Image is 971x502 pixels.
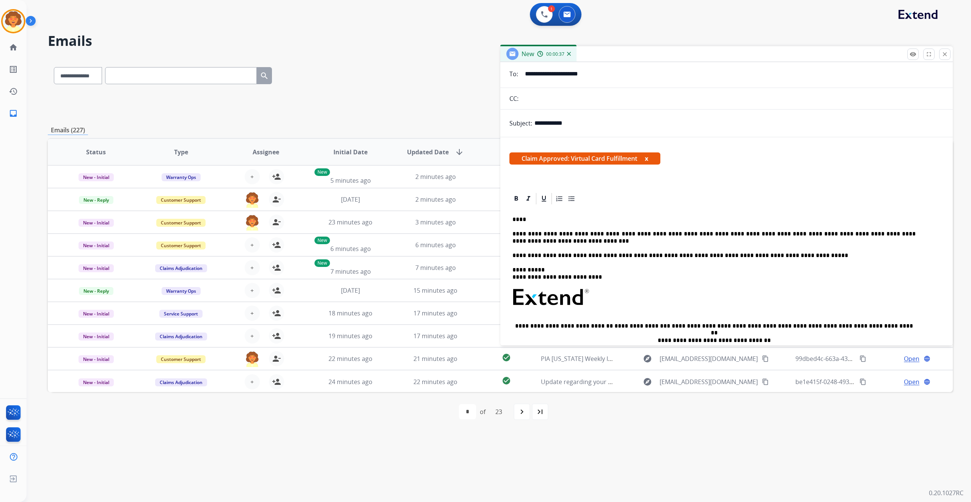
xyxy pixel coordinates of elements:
[333,147,368,157] span: Initial Date
[245,215,260,231] img: agent-avatar
[272,286,281,295] mat-icon: person_add
[245,328,260,344] button: +
[272,263,281,272] mat-icon: person_add
[250,263,254,272] span: +
[155,264,207,272] span: Claims Adjudication
[156,355,206,363] span: Customer Support
[159,310,203,318] span: Service Support
[330,245,371,253] span: 6 minutes ago
[314,259,330,267] p: New
[79,264,114,272] span: New - Initial
[328,378,372,386] span: 24 minutes ago
[904,377,919,386] span: Open
[509,152,660,165] span: Claim Approved: Virtual Card Fulfillment
[272,195,281,204] mat-icon: person_remove
[924,378,930,385] mat-icon: language
[480,407,485,416] div: of
[245,260,260,275] button: +
[245,351,260,367] img: agent-avatar
[330,267,371,276] span: 7 minutes ago
[502,376,511,385] mat-icon: check_circle
[660,354,758,363] span: [EMAIL_ADDRESS][DOMAIN_NAME]
[795,378,910,386] span: be1e415f-0248-493a-a7ec-91cd39ba135f
[253,147,279,157] span: Assignee
[272,240,281,249] mat-icon: person_add
[9,109,18,118] mat-icon: inbox
[859,355,866,362] mat-icon: content_copy
[541,355,629,363] span: PIA [US_STATE] Weekly Insights
[536,407,545,416] mat-icon: last_page
[79,219,114,227] span: New - Initial
[245,374,260,389] button: +
[413,332,457,340] span: 17 minutes ago
[162,287,201,295] span: Warranty Ops
[415,241,456,249] span: 6 minutes ago
[250,309,254,318] span: +
[660,377,758,386] span: [EMAIL_ADDRESS][DOMAIN_NAME]
[522,50,534,58] span: New
[156,196,206,204] span: Customer Support
[859,378,866,385] mat-icon: content_copy
[155,378,207,386] span: Claims Adjudication
[328,332,372,340] span: 19 minutes ago
[566,193,577,204] div: Bullet List
[643,354,652,363] mat-icon: explore
[156,242,206,249] span: Customer Support
[162,173,201,181] span: Warranty Ops
[328,355,372,363] span: 22 minutes ago
[328,218,372,226] span: 23 minutes ago
[314,168,330,176] p: New
[413,286,457,295] span: 15 minutes ago
[407,147,449,157] span: Updated Date
[48,33,953,49] h2: Emails
[245,306,260,321] button: +
[9,65,18,74] mat-icon: list_alt
[502,353,511,362] mat-icon: check_circle
[509,94,518,103] p: CC:
[272,172,281,181] mat-icon: person_add
[260,71,269,80] mat-icon: search
[455,147,464,157] mat-icon: arrow_downward
[554,193,565,204] div: Ordered List
[79,378,114,386] span: New - Initial
[762,355,769,362] mat-icon: content_copy
[155,333,207,340] span: Claims Adjudication
[250,286,254,295] span: +
[48,125,88,135] p: Emails (227)
[156,219,206,227] span: Customer Support
[79,355,114,363] span: New - Initial
[272,331,281,340] mat-icon: person_add
[523,193,534,204] div: Italic
[511,193,522,204] div: Bold
[489,404,508,419] div: 23
[9,43,18,52] mat-icon: home
[79,310,114,318] span: New - Initial
[250,331,254,340] span: +
[509,69,518,78] p: To:
[517,407,526,416] mat-icon: navigate_next
[415,264,456,272] span: 7 minutes ago
[413,378,457,386] span: 22 minutes ago
[415,195,456,204] span: 2 minutes ago
[795,355,913,363] span: 99dbed4c-663a-4358-b176-6732208258e6
[762,378,769,385] mat-icon: content_copy
[86,147,106,157] span: Status
[541,378,832,386] span: Update regarding your fulfillment method for Service Order: 63d2b541-d200-412b-9f76-4bc2a9a1143d
[910,51,916,58] mat-icon: remove_red_eye
[250,172,254,181] span: +
[314,237,330,244] p: New
[245,237,260,253] button: +
[413,355,457,363] span: 21 minutes ago
[245,192,260,208] img: agent-avatar
[925,51,932,58] mat-icon: fullscreen
[3,11,24,32] img: avatar
[904,354,919,363] span: Open
[643,377,652,386] mat-icon: explore
[929,488,963,497] p: 0.20.1027RC
[415,218,456,226] span: 3 minutes ago
[272,309,281,318] mat-icon: person_add
[341,195,360,204] span: [DATE]
[328,309,372,317] span: 18 minutes ago
[272,354,281,363] mat-icon: person_remove
[330,176,371,185] span: 5 minutes ago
